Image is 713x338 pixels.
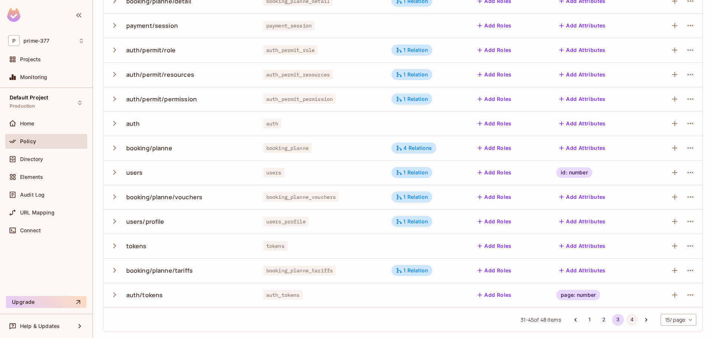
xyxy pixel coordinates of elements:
div: 1 Relation [396,71,428,78]
span: Monitoring [20,74,48,80]
button: Add Roles [475,44,515,56]
div: 1 Relation [396,194,428,200]
button: Add Roles [475,167,515,178]
button: Go to next page [640,314,652,326]
div: users [126,168,143,177]
div: users/profile [126,217,165,226]
button: Add Roles [475,191,515,203]
span: Directory [20,156,43,162]
span: URL Mapping [20,210,55,216]
div: booking/planne [126,144,172,152]
span: auth_permit_role [263,45,318,55]
span: Home [20,121,35,127]
span: Help & Updates [20,323,60,329]
span: Production [10,103,35,109]
span: auth [263,119,281,128]
button: Add Roles [475,265,515,276]
button: Add Roles [475,289,515,301]
span: payment_session [263,21,315,30]
button: Upgrade [6,296,87,308]
img: SReyMgAAAABJRU5ErkJggg== [7,8,20,22]
span: Elements [20,174,43,180]
button: Add Roles [475,142,515,154]
button: Add Roles [475,118,515,129]
button: page 3 [612,314,624,326]
div: 1 Relation [396,96,428,102]
span: auth_permit_resources [263,70,333,79]
span: Projects [20,56,41,62]
span: P [8,35,20,46]
div: booking/planne/tariffs [126,266,193,275]
div: 4 Relations [396,145,432,151]
div: page: number [556,290,600,300]
span: auth_tokens [263,290,303,300]
button: Add Attributes [556,216,609,227]
button: Add Roles [475,216,515,227]
span: users [263,168,284,177]
div: auth/tokens [126,291,163,299]
div: 1 Relation [396,169,428,176]
button: Add Attributes [556,240,609,252]
button: Add Attributes [556,20,609,32]
button: Go to page 2 [598,314,610,326]
span: Policy [20,138,36,144]
button: Add Attributes [556,93,609,105]
span: users_profile [263,217,309,226]
button: Add Attributes [556,44,609,56]
button: Add Attributes [556,118,609,129]
div: 1 Relation [396,218,428,225]
div: 1 Relation [396,267,428,274]
button: Add Roles [475,69,515,81]
div: auth [126,119,140,128]
button: Add Attributes [556,69,609,81]
div: auth/permit/resources [126,70,194,79]
span: Audit Log [20,192,45,198]
span: Default Project [10,95,48,101]
button: Add Roles [475,20,515,32]
span: 31 - 45 of 48 items [521,316,561,324]
button: Add Roles [475,93,515,105]
span: booking_planne [263,143,312,153]
span: booking_planne_vouchers [263,192,339,202]
button: Add Attributes [556,265,609,276]
button: Add Attributes [556,142,609,154]
div: booking/planne/vouchers [126,193,202,201]
span: Connect [20,227,41,233]
button: Go to previous page [570,314,582,326]
div: auth/permit/permission [126,95,197,103]
span: Workspace: prime-377 [23,38,49,44]
button: Add Attributes [556,191,609,203]
nav: pagination navigation [569,314,653,326]
span: auth_permit_permission [263,94,336,104]
div: payment/session [126,22,178,30]
span: tokens [263,241,287,251]
div: auth/permit/role [126,46,176,54]
button: Go to page 1 [584,314,596,326]
span: booking_planne_tariffs [263,266,336,275]
button: Add Roles [475,240,515,252]
div: id: number [556,167,592,178]
div: 1 Relation [396,47,428,53]
button: Go to page 4 [626,314,638,326]
div: 15 / page [661,314,696,326]
div: tokens [126,242,147,250]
